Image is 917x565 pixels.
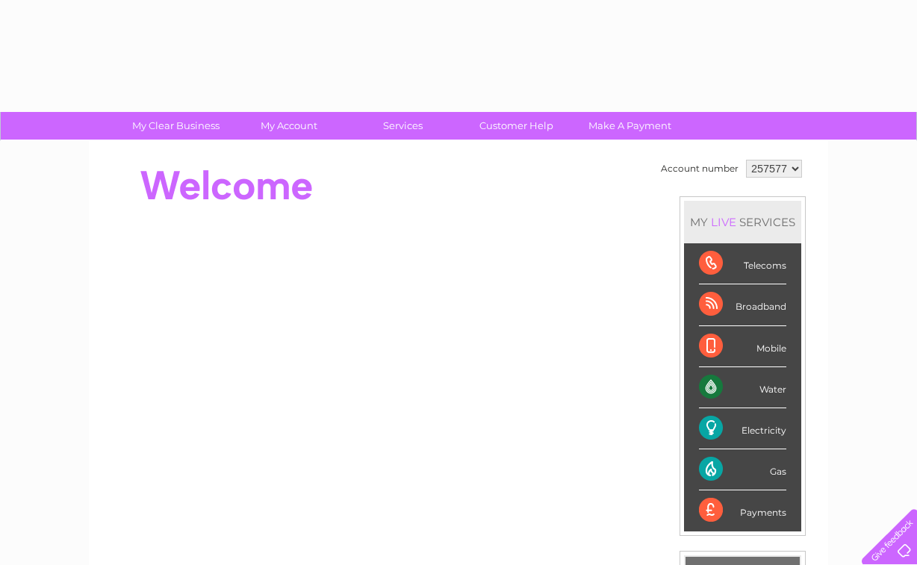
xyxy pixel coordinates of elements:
[699,243,786,284] div: Telecoms
[699,284,786,325] div: Broadband
[657,156,742,181] td: Account number
[568,112,691,140] a: Make A Payment
[684,201,801,243] div: MY SERVICES
[699,408,786,449] div: Electricity
[699,367,786,408] div: Water
[708,215,739,229] div: LIVE
[699,449,786,490] div: Gas
[341,112,464,140] a: Services
[699,326,786,367] div: Mobile
[228,112,351,140] a: My Account
[699,490,786,531] div: Payments
[455,112,578,140] a: Customer Help
[114,112,237,140] a: My Clear Business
